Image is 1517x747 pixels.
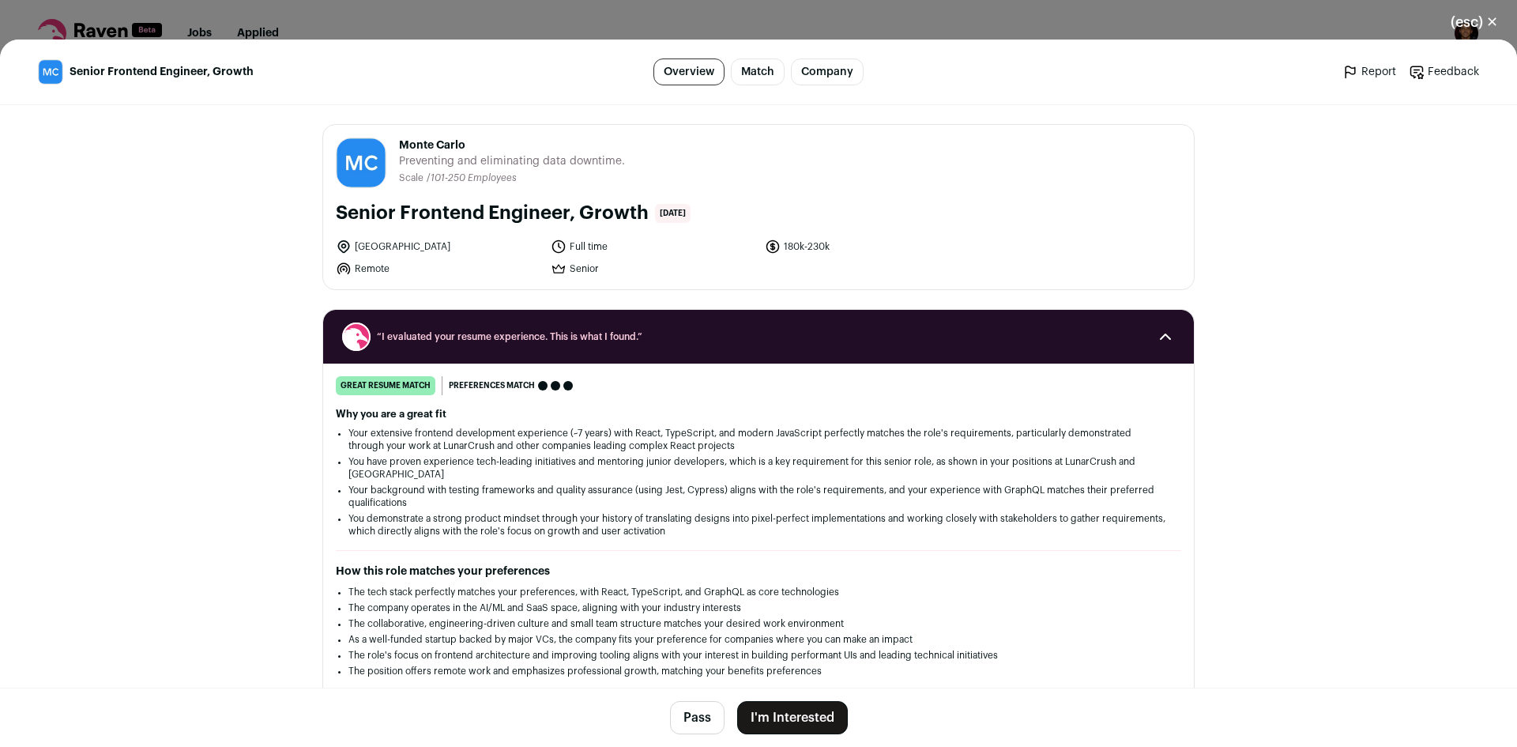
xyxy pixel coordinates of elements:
li: Your extensive frontend development experience (~7 years) with React, TypeScript, and modern Java... [348,427,1169,452]
li: The position offers remote work and emphasizes professional growth, matching your benefits prefer... [348,665,1169,677]
li: Scale [399,172,427,184]
span: “I evaluated your resume experience. This is what I found.” [377,330,1140,343]
a: Match [731,58,785,85]
li: Senior [551,261,756,277]
li: You demonstrate a strong product mindset through your history of translating designs into pixel-p... [348,512,1169,538]
li: The collaborative, engineering-driven culture and small team structure matches your desired work ... [348,617,1169,630]
img: 87e91f41d43175fd5eba2f96b2b8930b8e4e680ce2f47fd4b1521e1f08561bd5.jpg [337,138,386,187]
a: Overview [653,58,725,85]
h1: Senior Frontend Engineer, Growth [336,201,649,226]
span: Preventing and eliminating data downtime. [399,153,625,169]
img: 87e91f41d43175fd5eba2f96b2b8930b8e4e680ce2f47fd4b1521e1f08561bd5.jpg [39,60,62,84]
li: Your background with testing frameworks and quality assurance (using Jest, Cypress) aligns with t... [348,484,1169,509]
a: Feedback [1409,64,1479,80]
button: Close modal [1432,5,1517,40]
li: The company operates in the AI/ML and SaaS space, aligning with your industry interests [348,602,1169,614]
a: Report [1342,64,1396,80]
li: The tech stack perfectly matches your preferences, with React, TypeScript, and GraphQL as core te... [348,586,1169,598]
li: / [427,172,517,184]
li: 180k-230k [765,239,970,255]
span: 101-250 Employees [431,173,517,183]
span: [DATE] [655,204,691,223]
li: Remote [336,261,541,277]
a: Company [791,58,864,85]
button: Pass [670,701,725,734]
li: The role's focus on frontend architecture and improving tooling aligns with your interest in buil... [348,649,1169,662]
h2: Why you are a great fit [336,408,1181,421]
li: You have proven experience tech-leading initiatives and mentoring junior developers, which is a k... [348,455,1169,481]
button: I'm Interested [737,701,848,734]
li: As a well-funded startup backed by major VCs, the company fits your preference for companies wher... [348,633,1169,646]
span: Monte Carlo [399,138,625,153]
span: Preferences match [449,378,535,394]
li: Full time [551,239,756,255]
li: [GEOGRAPHIC_DATA] [336,239,541,255]
h2: How this role matches your preferences [336,564,1181,579]
div: great resume match [336,376,435,395]
span: Senior Frontend Engineer, Growth [70,64,254,80]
